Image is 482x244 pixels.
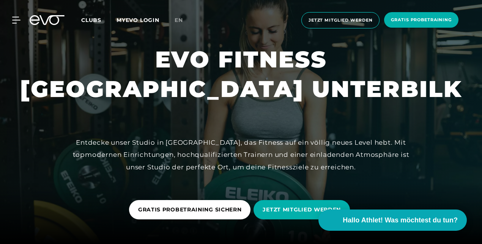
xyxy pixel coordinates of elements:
[20,45,462,104] h1: EVO FITNESS [GEOGRAPHIC_DATA] UNTERBILK
[70,136,412,173] div: Entdecke unser Studio in [GEOGRAPHIC_DATA], das Fitness auf ein völlig neues Level hebt. Mit topm...
[309,17,372,23] span: Jetzt Mitglied werden
[175,17,183,23] span: en
[263,206,341,214] span: JETZT MITGLIED WERDEN
[129,194,254,225] a: GRATIS PROBETRAINING SICHERN
[343,215,458,225] span: Hallo Athlet! Was möchtest du tun?
[254,194,353,225] a: JETZT MITGLIED WERDEN
[81,16,117,23] a: Clubs
[299,12,382,28] a: Jetzt Mitglied werden
[382,12,461,28] a: Gratis Probetraining
[117,17,159,23] a: MYEVO LOGIN
[175,16,192,25] a: en
[138,206,242,214] span: GRATIS PROBETRAINING SICHERN
[391,17,452,23] span: Gratis Probetraining
[318,210,467,231] button: Hallo Athlet! Was möchtest du tun?
[81,17,101,23] span: Clubs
